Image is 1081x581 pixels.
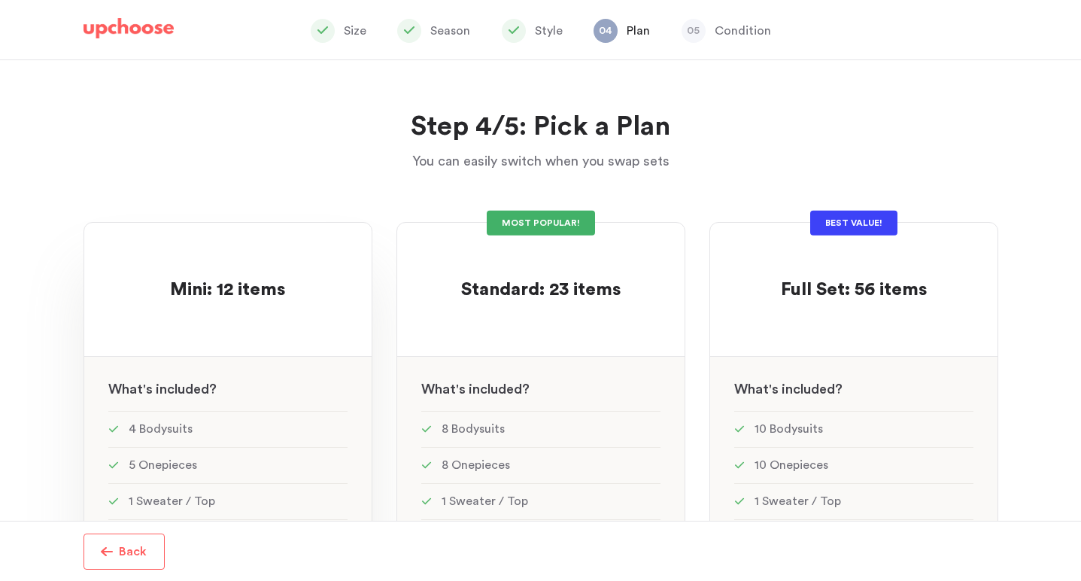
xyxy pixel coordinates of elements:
[430,22,470,40] p: Season
[240,109,842,145] h2: Step 4/5: Pick a Plan
[84,18,174,46] a: UpChoose
[209,382,217,396] span: ?
[487,211,595,236] div: MOST POPULAR!
[84,534,165,570] button: Back
[734,483,973,519] li: 1 Sweater / Top
[461,281,621,299] span: Standard: 23 items
[421,382,435,396] span: W
[84,18,174,39] img: UpChoose
[682,19,706,43] span: 05
[627,22,650,40] p: Plan
[421,411,660,447] li: 8 Bodysuits
[734,382,748,396] span: W
[734,411,973,447] li: 10 Bodysuits
[421,519,660,555] li: 2 Pants
[108,382,122,396] span: W
[397,357,685,411] div: hat's included
[108,447,348,483] li: 5 Onepieces
[108,411,348,447] li: 4 Bodysuits
[108,519,348,555] li: 2 Pants
[835,382,843,396] span: ?
[84,357,372,411] div: hat's included
[710,357,997,411] div: hat's included
[810,211,897,236] div: BEST VALUE!
[344,22,366,40] p: Size
[594,19,618,43] span: 04
[522,382,530,396] span: ?
[781,281,927,299] span: Full Set: 56 items
[240,151,842,172] p: You can easily switch when you swap sets
[715,22,771,40] p: Condition
[421,447,660,483] li: 8 Onepieces
[734,447,973,483] li: 10 Onepieces
[535,22,563,40] p: Style
[421,483,660,519] li: 1 Sweater / Top
[108,483,348,519] li: 1 Sweater / Top
[119,543,147,561] p: Back
[734,519,973,555] li: 2 Pants
[170,281,285,299] span: Mini: 12 items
